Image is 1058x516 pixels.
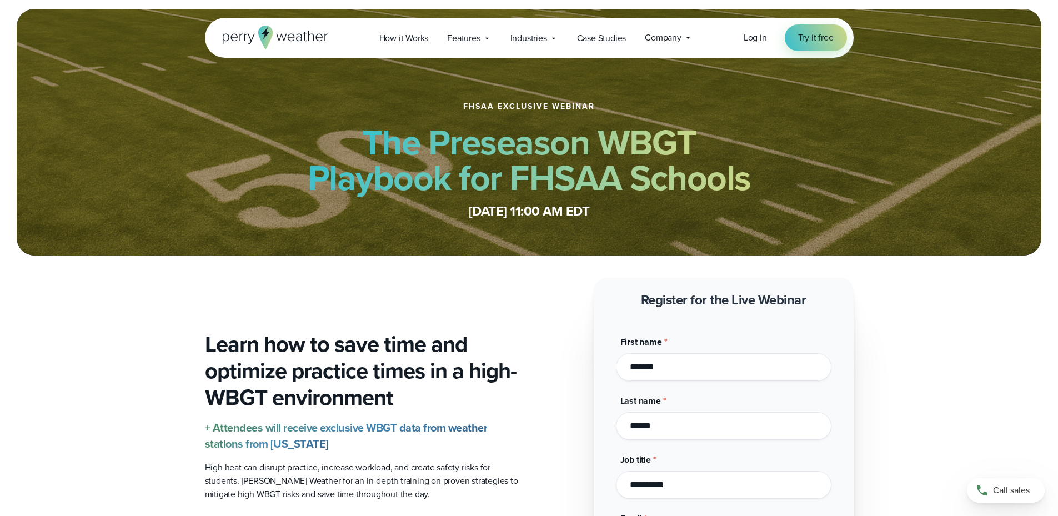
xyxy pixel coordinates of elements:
[577,32,626,45] span: Case Studies
[645,31,681,44] span: Company
[469,201,590,221] strong: [DATE] 11:00 AM EDT
[463,102,595,111] h1: FHSAA Exclusive Webinar
[641,290,806,310] strong: Register for the Live Webinar
[620,453,651,466] span: Job title
[308,116,751,204] strong: The Preseason WBGT Playbook for FHSAA Schools
[205,331,520,411] h3: Learn how to save time and optimize practice times in a high-WBGT environment
[447,32,480,45] span: Features
[993,484,1030,497] span: Call sales
[510,32,547,45] span: Industries
[568,27,636,49] a: Case Studies
[620,394,661,407] span: Last name
[798,31,834,44] span: Try it free
[620,335,662,348] span: First name
[744,31,767,44] a: Log in
[205,419,488,452] strong: + Attendees will receive exclusive WBGT data from weather stations from [US_STATE]
[379,32,429,45] span: How it Works
[205,461,520,501] p: High heat can disrupt practice, increase workload, and create safety risks for students. [PERSON_...
[785,24,847,51] a: Try it free
[967,478,1045,503] a: Call sales
[370,27,438,49] a: How it Works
